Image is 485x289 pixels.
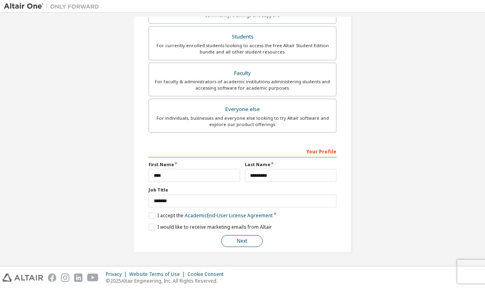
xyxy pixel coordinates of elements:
[154,104,331,115] div: Everyone else
[149,145,336,157] div: Your Profile
[245,161,336,168] label: Last Name
[154,78,331,91] div: For faculty & administrators of academic institutions administering students and accessing softwa...
[4,2,103,10] img: Altair One
[106,278,228,284] p: © 2025 Altair Engineering, Inc. All Rights Reserved.
[187,271,228,278] div: Cookie Consent
[185,212,273,219] a: Academic End-User License Agreement
[149,224,272,230] label: I would like to receive marketing emails from Altair
[61,274,69,282] img: instagram.svg
[149,212,273,219] label: I accept the
[149,187,336,193] label: Job Title
[221,235,263,247] button: Next
[154,115,331,128] div: For individuals, businesses and everyone else looking to try Altair software and explore our prod...
[154,68,331,79] div: Faculty
[48,274,56,282] img: facebook.svg
[154,42,331,55] div: For currently enrolled students looking to access the free Altair Student Edition bundle and all ...
[129,271,187,278] div: Website Terms of Use
[106,271,129,278] div: Privacy
[2,274,43,282] img: altair_logo.svg
[74,274,82,282] img: linkedin.svg
[149,161,240,168] label: First Name
[87,274,99,282] img: youtube.svg
[154,31,331,42] div: Students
